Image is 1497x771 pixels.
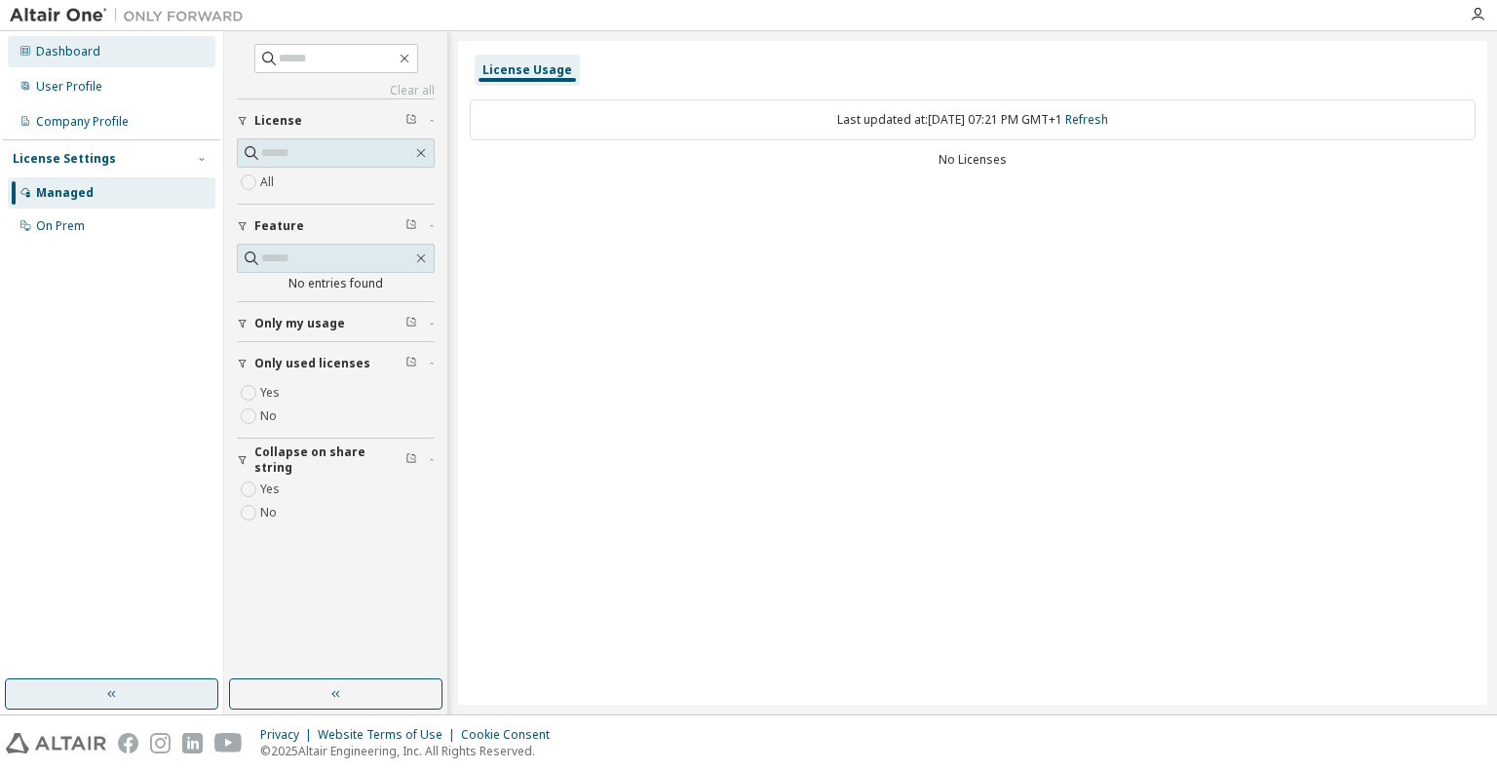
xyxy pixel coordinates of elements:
[405,316,417,331] span: Clear filter
[214,733,243,753] img: youtube.svg
[405,113,417,129] span: Clear filter
[36,114,129,130] div: Company Profile
[13,151,116,167] div: License Settings
[254,316,345,331] span: Only my usage
[10,6,253,25] img: Altair One
[237,99,435,142] button: License
[182,733,203,753] img: linkedin.svg
[260,171,278,194] label: All
[254,356,370,371] span: Only used licenses
[237,439,435,482] button: Collapse on share string
[1065,111,1108,128] a: Refresh
[482,62,572,78] div: License Usage
[254,113,302,129] span: License
[260,381,284,405] label: Yes
[260,478,284,501] label: Yes
[470,152,1476,168] div: No Licenses
[36,218,85,234] div: On Prem
[405,356,417,371] span: Clear filter
[150,733,171,753] img: instagram.svg
[260,501,281,524] label: No
[118,733,138,753] img: facebook.svg
[237,342,435,385] button: Only used licenses
[36,44,100,59] div: Dashboard
[405,218,417,234] span: Clear filter
[237,205,435,248] button: Feature
[237,276,435,291] div: No entries found
[260,405,281,428] label: No
[405,452,417,468] span: Clear filter
[260,743,561,759] p: © 2025 Altair Engineering, Inc. All Rights Reserved.
[36,79,102,95] div: User Profile
[470,99,1476,140] div: Last updated at: [DATE] 07:21 PM GMT+1
[237,302,435,345] button: Only my usage
[260,727,318,743] div: Privacy
[6,733,106,753] img: altair_logo.svg
[254,444,405,476] span: Collapse on share string
[318,727,461,743] div: Website Terms of Use
[237,83,435,98] a: Clear all
[36,185,94,201] div: Managed
[254,218,304,234] span: Feature
[461,727,561,743] div: Cookie Consent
